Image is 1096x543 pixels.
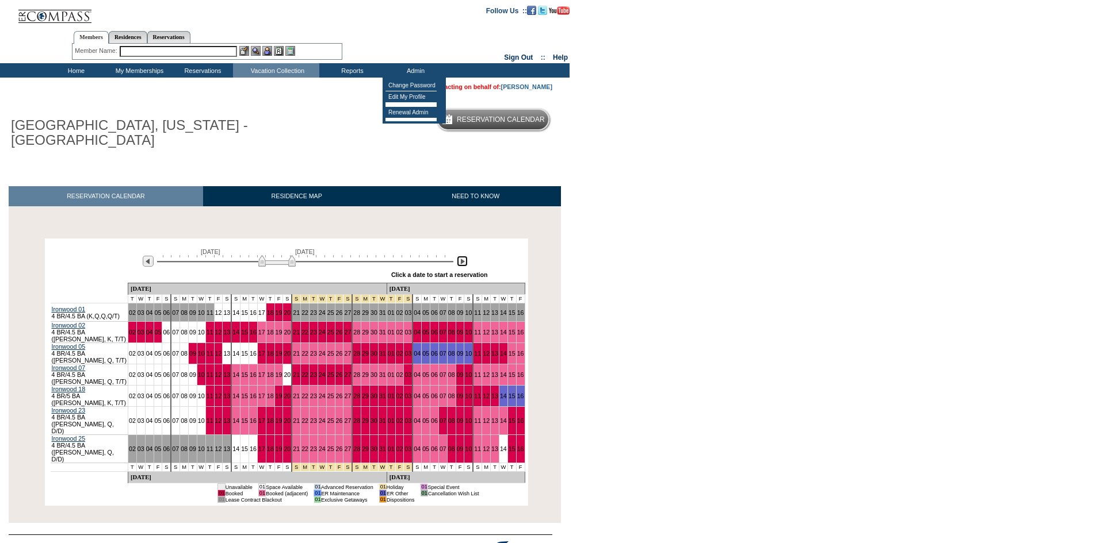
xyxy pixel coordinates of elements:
a: 17 [258,417,265,424]
a: 02 [396,329,403,336]
a: 06 [431,309,438,316]
a: 16 [250,309,257,316]
a: 30 [371,417,377,424]
a: 27 [344,309,351,316]
a: Help [553,53,568,61]
a: 15 [509,350,515,357]
a: 19 [276,417,282,424]
a: 12 [483,309,490,316]
a: 07 [172,329,179,336]
a: 30 [371,371,377,378]
a: Follow us on Twitter [538,6,547,13]
td: Reports [319,63,383,78]
a: 04 [146,417,153,424]
a: 16 [517,309,524,316]
a: 30 [371,392,377,399]
img: b_calculator.gif [285,46,295,56]
a: 31 [379,417,386,424]
a: 14 [500,329,507,336]
a: 09 [189,392,196,399]
a: 08 [448,350,455,357]
a: 01 [388,350,395,357]
a: 15 [241,329,248,336]
a: 29 [362,392,369,399]
a: 13 [223,350,230,357]
a: 28 [353,350,360,357]
a: 04 [146,371,153,378]
a: 04 [146,350,153,357]
a: 04 [146,392,153,399]
a: 03 [404,417,411,424]
a: 13 [223,329,230,336]
a: 05 [422,329,429,336]
a: 08 [448,392,455,399]
a: 11 [474,329,481,336]
a: 20 [284,417,291,424]
a: 01 [388,329,395,336]
a: 14 [500,392,507,399]
a: 17 [258,350,265,357]
a: 09 [189,417,196,424]
a: 05 [422,371,429,378]
a: 20 [284,371,291,378]
a: 03 [138,309,144,316]
a: 22 [301,350,308,357]
a: 28 [353,417,360,424]
td: Admin [383,63,446,78]
a: 05 [155,309,162,316]
a: 14 [232,417,239,424]
a: 14 [500,309,507,316]
a: 31 [379,371,386,378]
a: 13 [223,309,230,316]
a: 07 [172,350,179,357]
a: 25 [327,350,334,357]
a: 16 [517,350,524,357]
a: 03 [138,350,144,357]
a: 19 [276,350,282,357]
a: 16 [250,392,257,399]
a: 27 [344,392,351,399]
a: 22 [301,329,308,336]
a: 26 [336,371,343,378]
a: 09 [457,371,464,378]
a: 06 [431,371,438,378]
a: 17 [258,309,265,316]
a: 16 [517,329,524,336]
a: 23 [310,309,317,316]
a: 03 [404,392,411,399]
a: 12 [215,309,222,316]
a: 09 [189,371,196,378]
a: 10 [465,392,472,399]
a: 29 [362,309,369,316]
a: 10 [465,329,472,336]
td: My Memberships [106,63,170,78]
a: 02 [129,392,136,399]
a: 06 [431,350,438,357]
a: Members [74,31,109,44]
a: 24 [319,417,326,424]
a: 27 [344,350,351,357]
a: 02 [396,350,403,357]
a: 16 [250,329,257,336]
a: 24 [319,392,326,399]
a: 31 [379,350,386,357]
a: 13 [491,309,498,316]
a: 13 [491,392,498,399]
a: 31 [379,392,386,399]
a: 19 [276,392,282,399]
a: 16 [250,350,257,357]
a: 13 [223,417,230,424]
a: Ironwood 23 [52,407,86,414]
a: 12 [215,417,222,424]
img: Follow us on Twitter [538,6,547,15]
a: 16 [250,417,257,424]
a: 02 [129,417,136,424]
a: 14 [232,392,239,399]
a: 08 [448,329,455,336]
img: Become our fan on Facebook [527,6,536,15]
a: 25 [327,371,334,378]
a: 10 [465,309,472,316]
a: 04 [146,329,153,336]
a: 08 [181,417,188,424]
a: 22 [301,371,308,378]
